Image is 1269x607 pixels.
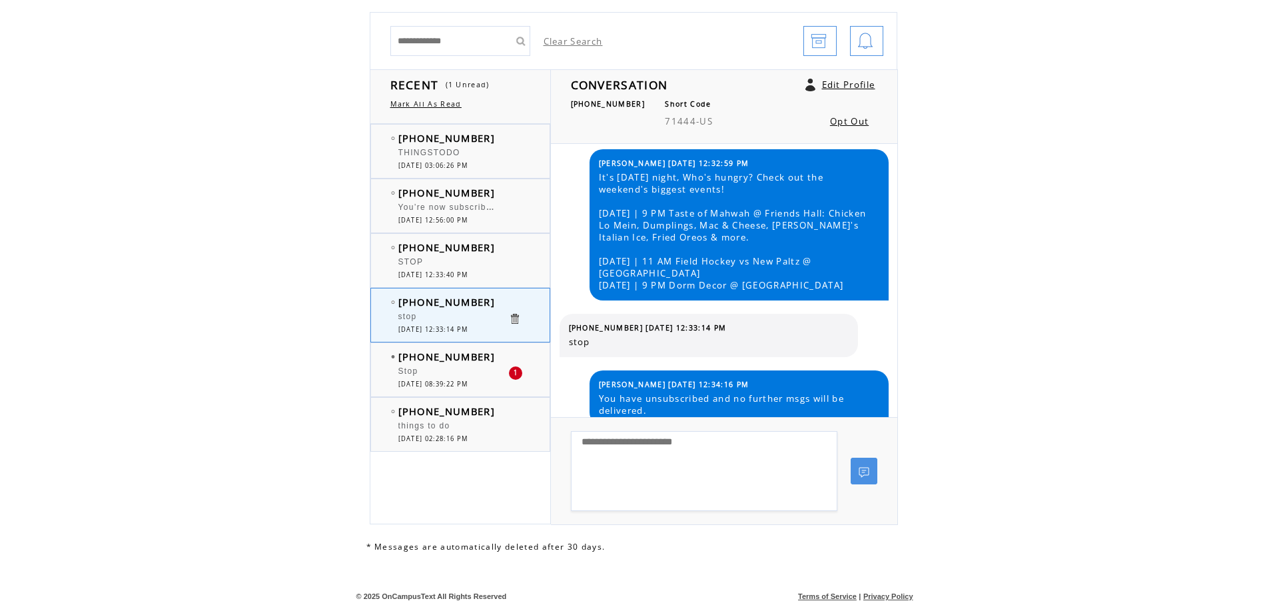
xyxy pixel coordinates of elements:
span: [DATE] 02:28:16 PM [398,434,468,443]
img: bulletEmpty.png [391,137,395,140]
img: bulletEmpty.png [391,246,395,249]
span: Stop [398,366,418,376]
a: Click to delete these messgaes [508,312,521,325]
span: [PHONE_NUMBER] [DATE] 12:33:14 PM [569,323,727,332]
a: Terms of Service [798,592,857,600]
img: bulletEmpty.png [391,410,395,413]
a: Edit Profile [822,79,875,91]
span: [PHONE_NUMBER] [398,404,496,418]
span: stop [569,336,849,348]
span: You have unsubscribed and no further msgs will be delivered. [599,392,879,416]
span: [DATE] 12:33:14 PM [398,325,468,334]
span: RECENT [390,77,439,93]
span: STOP [398,257,424,267]
span: stop [398,312,417,321]
span: [PHONE_NUMBER] [398,186,496,199]
img: bulletEmpty.png [391,301,395,304]
img: archive.png [811,27,827,57]
span: [PHONE_NUMBER] [571,99,645,109]
a: Opt Out [830,115,869,127]
span: (1 Unread) [446,80,490,89]
span: things to do [398,421,450,430]
span: [DATE] 08:39:22 PM [398,380,468,388]
span: [DATE] 12:56:00 PM [398,216,468,225]
span: [PHONE_NUMBER] [398,241,496,254]
span: [DATE] 12:33:40 PM [398,271,468,279]
span: [PHONE_NUMBER] [398,131,496,145]
span: | [859,592,861,600]
span: [DATE] 03:06:26 PM [398,161,468,170]
span: THINGSTODO [398,148,460,157]
span: © 2025 OnCampusText All Rights Reserved [356,592,507,600]
a: Clear Search [544,35,603,47]
span: It's [DATE] night, Who's hungry? Check out the weekend's biggest events! [DATE] | 9 PM Taste of M... [599,171,879,291]
a: Mark All As Read [390,99,462,109]
span: 71444-US [665,115,713,127]
a: Click to edit user profile [805,79,815,91]
input: Submit [510,26,530,56]
span: [PHONE_NUMBER] [398,295,496,308]
a: Privacy Policy [863,592,913,600]
span: CONVERSATION [571,77,668,93]
img: bulletFull.png [391,355,395,358]
span: [PERSON_NAME] [DATE] 12:34:16 PM [599,380,749,389]
img: bulletEmpty.png [391,191,395,195]
span: Short Code [665,99,711,109]
div: 1 [509,366,522,380]
span: [PERSON_NAME] [DATE] 12:32:59 PM [599,159,749,168]
span: * Messages are automatically deleted after 30 days. [366,541,606,552]
img: bell.png [857,27,873,57]
span: [PHONE_NUMBER] [398,350,496,363]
